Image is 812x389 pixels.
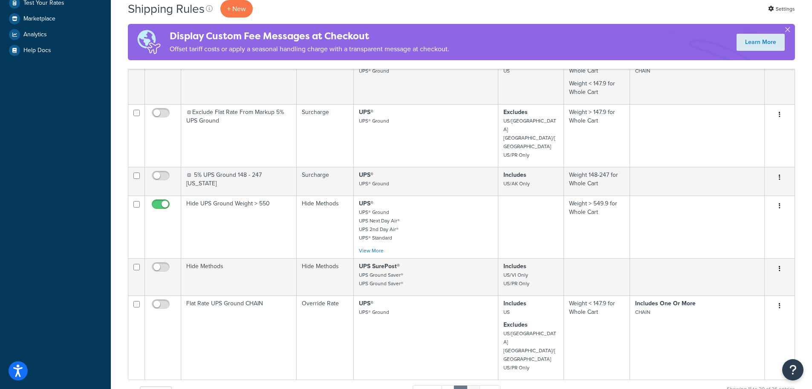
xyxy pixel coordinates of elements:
strong: Excludes [503,108,528,117]
span: Marketplace [23,15,55,23]
small: UPS® Ground [359,180,389,187]
td: Weight > 549.9 for Whole Cart [564,196,630,258]
strong: Excludes [503,320,528,329]
strong: Includes [503,299,526,308]
span: Help Docs [23,47,51,54]
td: Weight < 147.9 for Whole Cart [564,295,630,380]
p: Offset tariff costs or apply a seasonal handling charge with a transparent message at checkout. [170,43,449,55]
td: Override Rate [297,54,354,104]
td: ⦻Exclude Flat Rate From Markup 5% UPS Ground [181,104,297,167]
td: Weight 148-247 for Whole Cart [564,167,630,196]
small: UPS® Ground [359,117,389,125]
button: Open Resource Center [782,359,803,380]
strong: UPS® [359,170,373,179]
td: Price ≤ 298.99 for Whole Cart [564,54,630,104]
h1: Shipping Rules [128,0,205,17]
td: Hide Methods [297,196,354,258]
small: UPS® Ground [359,308,389,316]
strong: UPS® [359,299,373,308]
a: Marketplace [6,11,104,26]
td: Hide Methods [181,258,297,295]
small: UPS® Ground UPS Next Day Air® UPS 2nd Day Air® UPS® Standard [359,208,400,242]
small: US/VI Only US/PR Only [503,271,529,287]
small: CHAIN [635,308,650,316]
a: Help Docs [6,43,104,58]
img: duties-banner-06bc72dcb5fe05cb3f9472aba00be2ae8eb53ab6f0d8bb03d382ba314ac3c341.png [128,24,170,60]
small: CHAIN [635,67,650,75]
small: US [503,308,510,316]
td: Weight > 147.9 for Whole Cart [564,104,630,167]
td: Surcharge [297,104,354,167]
td: Flat Rate UPS Ground CHAIN [181,295,297,380]
small: US/[GEOGRAPHIC_DATA] [GEOGRAPHIC_DATA]/[GEOGRAPHIC_DATA] US/PR Only [503,117,556,159]
td: Surcharge [297,167,354,196]
a: Analytics [6,27,104,42]
td: ⦻Flat Rate UPS Ground [181,54,297,104]
strong: UPS SurePost® [359,262,400,271]
strong: Includes [503,170,526,179]
td: Hide UPS Ground Weight > 550 [181,196,297,258]
small: US/AK Only [503,180,530,187]
a: Settings [768,3,795,15]
td: Override Rate [297,295,354,380]
p: Weight < 147.9 for Whole Cart [569,79,624,97]
td: ⦻ 5% UPS Ground 148 - 247 [US_STATE] [181,167,297,196]
a: Learn More [737,34,785,51]
small: UPS Ground Saver® UPS Ground Saver® [359,271,403,287]
strong: UPS® [359,199,373,208]
small: US [503,67,510,75]
td: Hide Methods [297,258,354,295]
span: Analytics [23,31,47,38]
h4: Display Custom Fee Messages at Checkout [170,29,449,43]
small: US/[GEOGRAPHIC_DATA] [GEOGRAPHIC_DATA]/[GEOGRAPHIC_DATA] US/PR Only [503,330,556,371]
strong: Includes [503,262,526,271]
small: UPS® Ground [359,67,389,75]
strong: Includes One Or More [635,299,696,308]
a: View More [359,247,384,254]
strong: UPS® [359,108,373,117]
